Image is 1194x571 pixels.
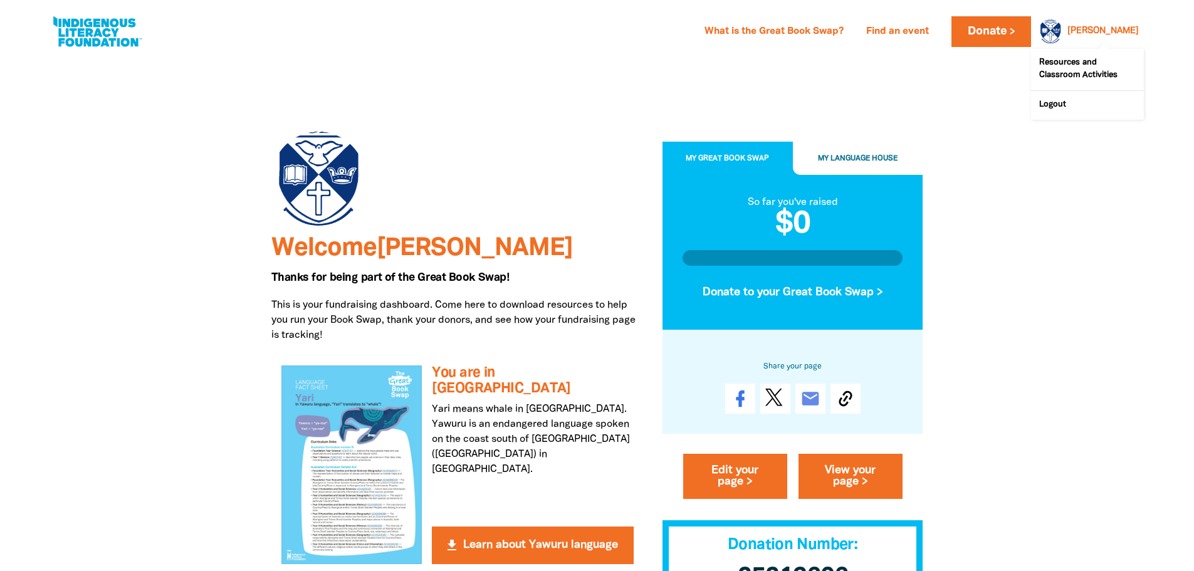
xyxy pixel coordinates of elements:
[1031,91,1144,120] a: Logout
[859,22,936,42] a: Find an event
[951,16,1030,47] a: Donate
[697,22,851,42] a: What is the Great Book Swap?
[683,195,903,210] div: So far you've raised
[683,360,903,374] h6: Share your page
[281,365,422,563] img: You are in Yari house
[725,384,755,414] a: Share
[686,155,769,162] span: My Great Book Swap
[432,365,633,396] h3: You are in [GEOGRAPHIC_DATA]
[800,389,820,409] i: email
[1031,49,1144,90] a: Resources and Classroom Activities
[432,526,633,564] button: get_app Learn about Yawuru language
[271,237,573,260] span: Welcome [PERSON_NAME]
[728,538,857,552] span: Donation Number:
[683,276,903,310] button: Donate to your Great Book Swap >
[760,384,790,414] a: Post
[683,210,903,240] h2: $0
[271,273,510,283] span: Thanks for being part of the Great Book Swap!
[818,155,898,162] span: My Language House
[683,454,787,499] a: Edit your page >
[795,384,825,414] a: email
[271,298,644,343] p: This is your fundraising dashboard. Come here to download resources to help you run your Book Swa...
[793,142,923,175] button: My Language House
[830,384,861,414] button: Copy Link
[444,538,459,553] i: get_app
[1067,27,1139,36] a: [PERSON_NAME]
[662,142,793,175] button: My Great Book Swap
[799,454,903,499] a: View your page >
